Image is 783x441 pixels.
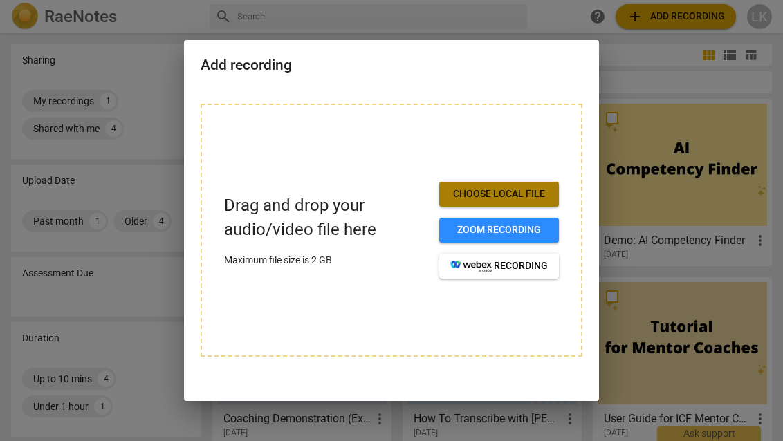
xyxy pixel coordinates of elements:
[224,253,428,268] p: Maximum file size is 2 GB
[450,187,548,201] span: Choose local file
[439,182,559,207] button: Choose local file
[450,223,548,237] span: Zoom recording
[201,57,582,74] h2: Add recording
[439,218,559,243] button: Zoom recording
[450,259,548,273] span: recording
[439,254,559,279] button: recording
[224,194,428,242] p: Drag and drop your audio/video file here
